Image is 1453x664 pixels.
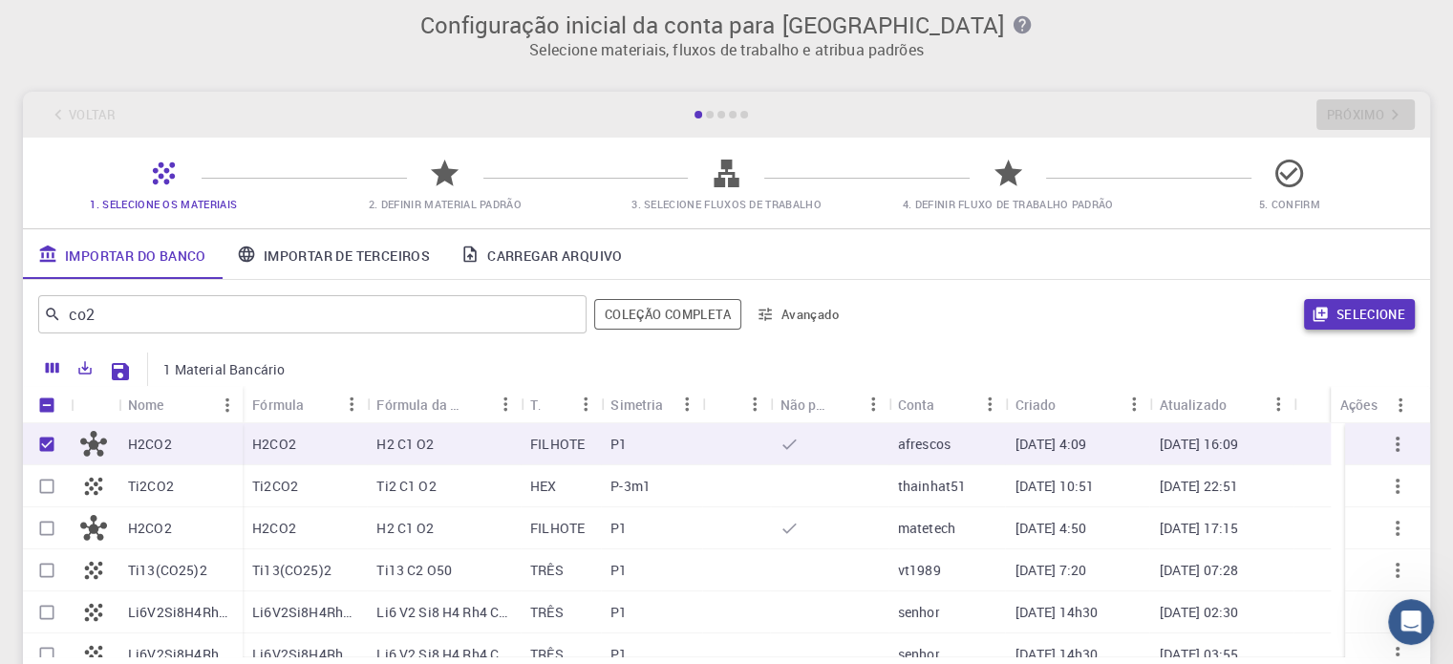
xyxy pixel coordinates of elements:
[212,390,243,420] button: Menu
[1015,645,1099,663] font: [DATE] 14h30
[530,645,564,663] font: TRÊS
[1304,299,1415,330] button: Selecione
[530,435,585,453] font: FILHOTE
[672,389,702,419] button: Menu
[1015,519,1087,537] font: [DATE] 4:50
[367,386,521,423] div: Fórmula da célula unitária
[605,306,731,323] font: Coleção completa
[530,386,540,423] div: Lattice
[1388,599,1434,645] iframe: Chat ao vivo do Intercom
[1015,386,1057,423] div: Criado
[376,561,452,579] font: Ti13 C2 O50
[610,396,663,414] font: Simetria
[782,10,1004,40] font: [GEOGRAPHIC_DATA]
[601,386,702,423] div: Simetria
[1159,477,1238,495] font: [DATE] 22:51
[903,197,1114,211] font: 4. Definir fluxo de trabalho padrão
[530,519,585,537] font: FILHOTE
[594,299,741,330] span: Filtrar por toda a biblioteca, incluindo conjuntos (pastas)
[69,353,101,383] button: Exportar
[252,603,385,621] font: Li6V2Si8H4Rh4CO24
[1015,603,1099,621] font: [DATE] 14h30
[570,389,601,419] button: Menu
[898,477,967,495] font: thainhat51
[118,386,243,423] div: Nome
[304,389,334,419] button: Organizar
[128,477,174,495] font: Ti2CO2
[1149,386,1293,423] div: Atualizado
[487,246,622,264] font: Carregar arquivo
[898,435,951,453] font: afrescos
[610,435,627,453] font: P1
[781,306,839,323] font: Avançado
[243,386,367,423] div: Fórmula
[376,396,539,414] font: Fórmula da célula unitária
[1227,389,1257,419] button: Organizar
[420,10,775,40] font: Configuração inicial da conta para
[65,246,206,264] font: Importar do Banco
[1340,396,1378,414] font: Ações
[376,645,535,663] font: Li6 V2 Si8 H4 Rh4 C1 O24
[1263,389,1293,419] button: Menu
[594,299,741,330] button: Coleção completa
[164,390,195,420] button: Organizar
[376,477,436,495] font: Ti2 C1 O2
[530,603,564,621] font: TRÊS
[252,396,304,414] font: Fórmula
[264,246,430,264] font: Importar de terceiros
[1159,645,1238,663] font: [DATE] 03:55
[1159,396,1227,414] font: Atualizado
[163,360,171,378] font: 1
[71,386,118,423] div: Ícone
[780,396,866,414] font: Não periódico
[1056,389,1086,419] button: Organizar
[101,353,139,391] button: Salvar configurações do Explorer
[1119,389,1149,419] button: Menu
[1259,197,1320,211] font: 5. Confirm
[128,396,164,414] font: Nome
[1331,386,1416,423] div: Ações
[1159,519,1238,537] font: [DATE] 17:15
[610,519,627,537] font: P1
[702,386,770,423] div: Etiquetas
[36,353,69,383] button: Colunas
[128,435,172,453] font: H2CO2
[1006,386,1150,423] div: Criado
[827,389,858,419] button: Organizar
[1385,390,1416,420] button: Menu
[540,389,570,419] button: Organizar
[898,386,935,423] div: Conta
[252,645,385,663] font: Li6V2Si8H4Rh4CO24
[530,561,564,579] font: TRÊS
[898,603,940,621] font: senhor
[1015,396,1057,414] font: Criado
[128,645,261,663] font: Li6V2Si8H4Rh4CO24
[128,519,172,537] font: H2CO2
[529,39,924,60] font: Selecione materiais, fluxos de trabalho e atribua padrões
[898,396,935,414] font: Conta
[934,389,965,419] button: Organizar
[610,477,651,495] font: P-3m1
[898,519,955,537] font: matetech
[1336,306,1405,323] font: Selecione
[610,645,627,663] font: P1
[1015,435,1087,453] font: [DATE] 4:09
[252,561,331,579] font: Ti13(CO25)2
[175,360,286,378] font: Material Bancário
[376,603,535,621] font: Li6 V2 Si8 H4 Rh4 C1 O24
[712,389,742,419] button: Organizar
[749,299,848,330] button: Avançado
[128,561,207,579] font: Ti13(CO25)2
[1159,561,1238,579] font: [DATE] 07:28
[1015,477,1095,495] font: [DATE] 10:51
[252,435,296,453] font: H2CO2
[90,197,237,211] font: 1. Selecione os materiais
[631,197,822,211] font: 3. Selecione Fluxos de Trabalho
[1015,561,1087,579] font: [DATE] 7:20
[1159,435,1238,453] font: [DATE] 16:09
[740,389,771,419] button: Menu
[38,13,106,31] span: Suporte
[336,389,367,419] button: Menu
[252,477,298,495] font: Ti2CO2
[858,389,888,419] button: Menu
